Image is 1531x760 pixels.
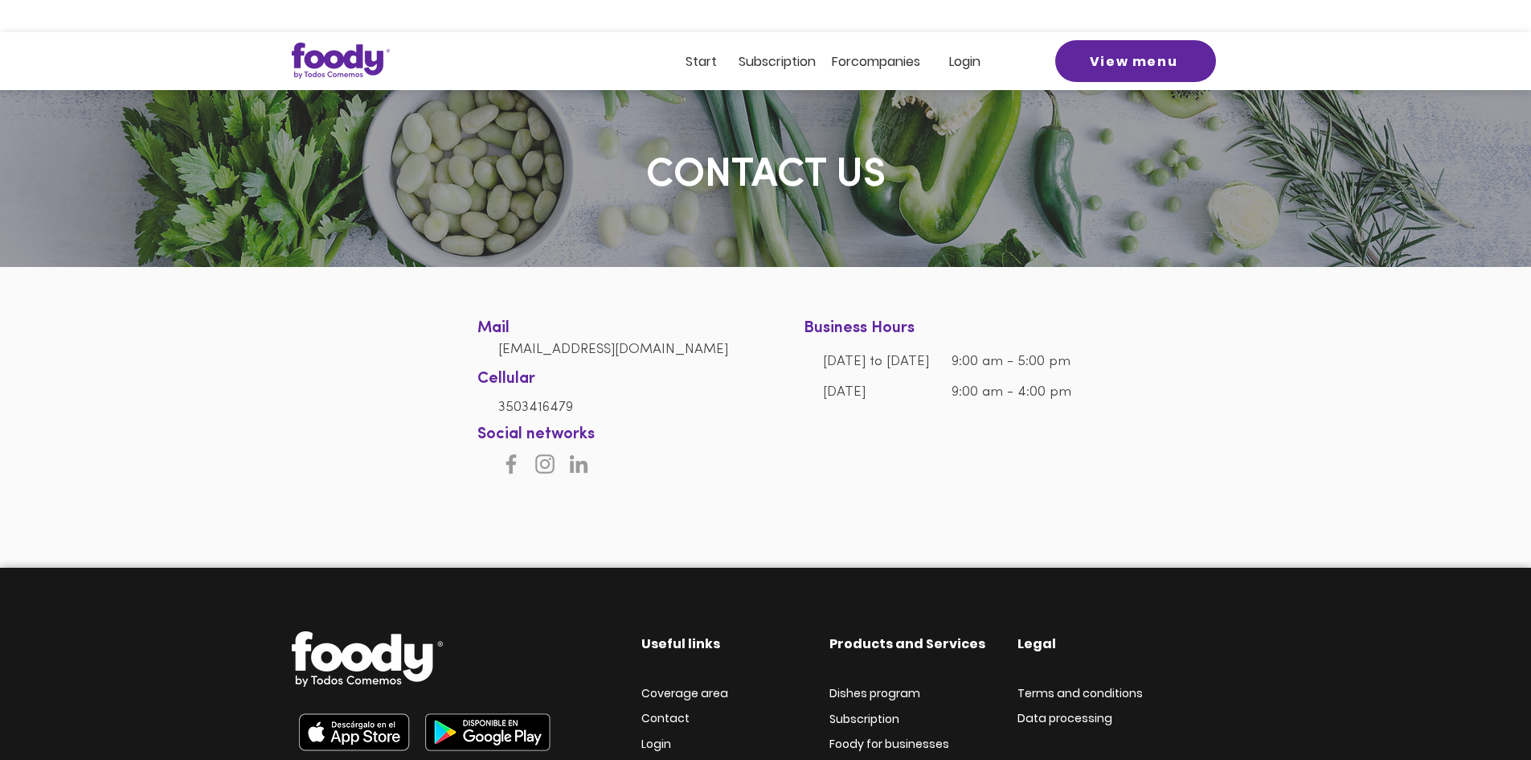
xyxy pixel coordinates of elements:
a: Login [641,737,671,751]
font: [DATE] [823,385,866,399]
a: Start [686,55,717,68]
font: Cellular [477,371,535,387]
font: Subscription [829,711,899,727]
font: CONTACT US [646,155,886,196]
font: View menu [1090,52,1177,71]
font: Subscription [739,52,816,71]
a: Contact [641,712,690,725]
iframe: Messagebird Livechat Widget [1438,667,1515,744]
a: View menu [1055,40,1216,82]
font: Dishes program [829,685,920,701]
font: [DATE] to [DATE] [823,355,929,368]
font: Start [686,52,717,71]
font: Legal [1017,635,1056,653]
a: Dishes program [829,687,920,700]
img: Grey LinkedIn Icon [566,451,592,477]
font: companies [851,52,920,71]
a: Terms and conditions [1017,687,1143,700]
font: Coverage area [641,685,728,701]
font: Foody for businesses [829,736,949,752]
font: Login [949,52,980,71]
img: Foody mobile app in App Store.png [292,705,416,760]
a: Subscription [739,55,816,68]
a: Subscription [829,713,899,726]
img: Grey Instagram Icon [532,451,558,477]
font: 9:00 am - 4:00 pm [952,385,1071,399]
img: Logo_Foody V2.0.0 (2).png [292,631,443,687]
a: Foody for businesses [829,737,949,751]
a: Login [949,55,980,68]
img: Grey Facebook Icon [498,451,524,477]
a: Forcompanies [832,55,920,68]
font: Mail [477,320,510,336]
a: Coverage area [641,687,728,700]
img: Foody mobile app in Play Store.png [416,705,559,760]
font: Contact [641,710,690,726]
font: Terms and conditions [1017,685,1143,701]
font: 3503416479 [498,401,573,414]
font: For [832,52,851,71]
font: Useful links [641,635,720,653]
font: Business Hours [804,320,915,336]
ul: Social media bar [498,451,592,477]
a: Data processing [1017,712,1112,725]
img: Logo_Foody V2.0.0 (3).png [292,43,390,79]
font: Social networks [477,426,595,442]
font: Data processing [1017,710,1112,726]
a: [EMAIL_ADDRESS][DOMAIN_NAME] [498,343,728,356]
font: Products and Services [829,635,985,653]
font: 9:00 am - 5:00 pm [952,355,1070,368]
font: Login [641,736,671,752]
